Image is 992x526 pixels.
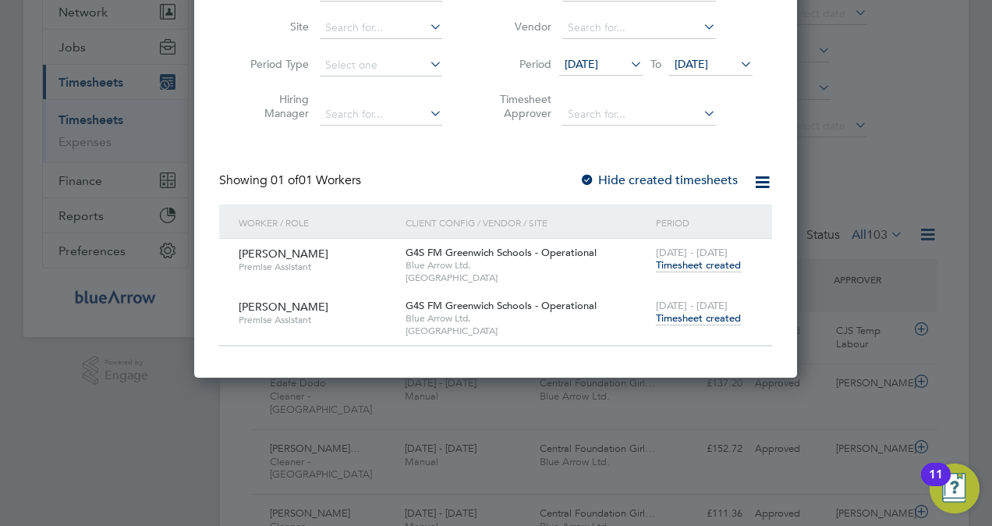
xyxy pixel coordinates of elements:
input: Search for... [562,17,716,39]
label: Hiring Manager [239,92,309,120]
span: [DATE] - [DATE] [656,246,728,259]
button: Open Resource Center, 11 new notifications [930,464,980,514]
span: Premise Assistant [239,314,394,326]
input: Search for... [320,17,442,39]
input: Search for... [562,104,716,126]
input: Select one [320,55,442,76]
span: [DATE] - [DATE] [656,299,728,312]
span: [DATE] [675,57,708,71]
div: Worker / Role [235,204,402,240]
span: G4S FM Greenwich Schools - Operational [406,299,597,312]
span: Timesheet created [656,258,741,272]
label: Period Type [239,57,309,71]
input: Search for... [320,104,442,126]
div: 11 [929,474,943,495]
span: [GEOGRAPHIC_DATA] [406,325,648,337]
div: Showing [219,172,364,189]
label: Period [481,57,551,71]
span: Timesheet created [656,311,741,325]
div: Period [652,204,756,240]
label: Site [239,20,309,34]
span: [DATE] [565,57,598,71]
label: Hide created timesheets [579,172,738,188]
span: Blue Arrow Ltd. [406,312,648,325]
label: Timesheet Approver [481,92,551,120]
label: Vendor [481,20,551,34]
span: To [646,54,666,74]
span: Premise Assistant [239,261,394,273]
span: [PERSON_NAME] [239,300,328,314]
span: 01 Workers [271,172,361,188]
span: Blue Arrow Ltd. [406,259,648,272]
span: G4S FM Greenwich Schools - Operational [406,246,597,259]
div: Client Config / Vendor / Site [402,204,652,240]
span: 01 of [271,172,299,188]
span: [PERSON_NAME] [239,247,328,261]
span: [GEOGRAPHIC_DATA] [406,272,648,284]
